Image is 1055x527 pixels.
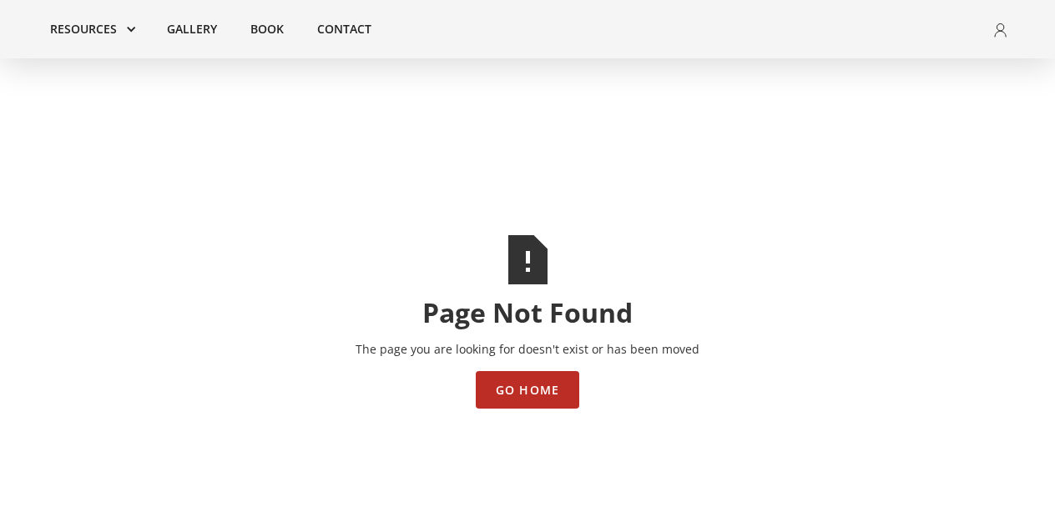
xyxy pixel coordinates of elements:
h2: Page Not Found [422,298,633,328]
div: The page you are looking for doesn't exist or has been moved [356,341,699,358]
a: Gallery [150,11,234,48]
a: Contact [300,11,388,48]
a: Go Home [476,371,579,409]
div: Resources [33,11,150,48]
a: Book [234,11,300,48]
